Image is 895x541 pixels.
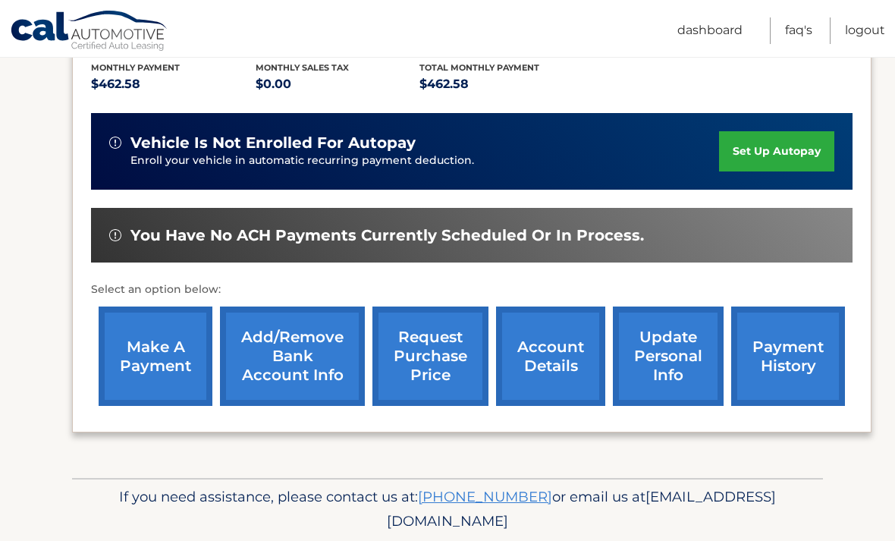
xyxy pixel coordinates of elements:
p: Select an option below: [91,281,853,299]
a: FAQ's [785,17,812,44]
a: [PHONE_NUMBER] [418,488,552,505]
p: If you need assistance, please contact us at: or email us at [82,485,813,533]
span: Monthly Payment [91,62,180,73]
span: vehicle is not enrolled for autopay [130,134,416,153]
a: make a payment [99,307,212,406]
a: Dashboard [677,17,743,44]
span: Total Monthly Payment [419,62,539,73]
span: You have no ACH payments currently scheduled or in process. [130,226,644,245]
a: Logout [845,17,885,44]
p: Enroll your vehicle in automatic recurring payment deduction. [130,153,719,169]
img: alert-white.svg [109,137,121,149]
span: [EMAIL_ADDRESS][DOMAIN_NAME] [387,488,776,530]
a: Add/Remove bank account info [220,307,365,406]
a: set up autopay [719,131,834,171]
p: $462.58 [419,74,584,95]
a: update personal info [613,307,724,406]
a: account details [496,307,605,406]
span: Monthly sales Tax [256,62,349,73]
a: request purchase price [372,307,488,406]
p: $462.58 [91,74,256,95]
img: alert-white.svg [109,229,121,241]
p: $0.00 [256,74,420,95]
a: payment history [731,307,845,406]
a: Cal Automotive [10,10,169,54]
